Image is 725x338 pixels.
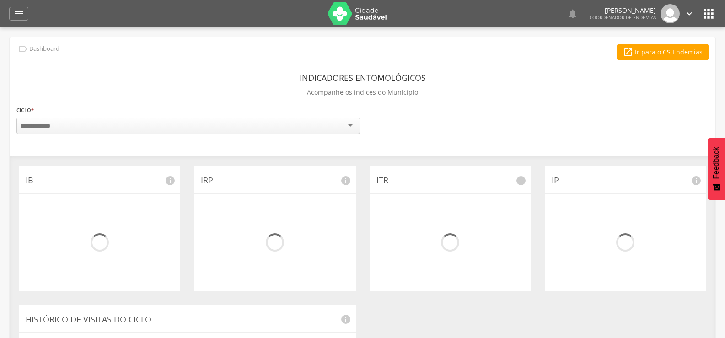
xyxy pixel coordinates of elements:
i:  [684,9,694,19]
i:  [18,44,28,54]
i: info [516,175,526,186]
header: Indicadores Entomológicos [300,70,426,86]
a:  [684,4,694,23]
span: Feedback [712,147,720,179]
p: IRP [201,175,349,187]
i:  [13,8,24,19]
label: Ciclo [16,105,34,115]
i: info [691,175,702,186]
i:  [623,47,633,57]
i: info [340,175,351,186]
button: Feedback - Mostrar pesquisa [708,138,725,200]
p: Acompanhe os índices do Município [307,86,418,99]
p: IB [26,175,173,187]
a:  [567,4,578,23]
i: info [340,314,351,325]
p: ITR [376,175,524,187]
p: IP [552,175,699,187]
a:  [9,7,28,21]
i: info [165,175,176,186]
span: Coordenador de Endemias [590,14,656,21]
p: [PERSON_NAME] [590,7,656,14]
i:  [567,8,578,19]
p: Dashboard [29,45,59,53]
p: Histórico de Visitas do Ciclo [26,314,349,326]
a: Ir para o CS Endemias [617,44,709,60]
i:  [701,6,716,21]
